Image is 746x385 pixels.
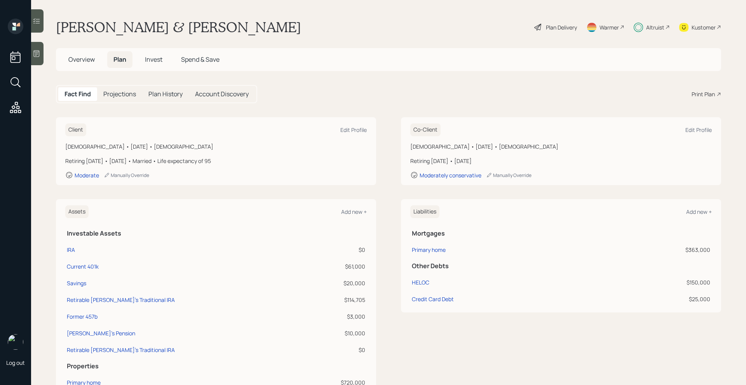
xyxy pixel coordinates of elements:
h5: Plan History [148,90,183,98]
span: Invest [145,55,162,64]
div: Current 401k [67,262,99,271]
img: michael-russo-headshot.png [8,334,23,350]
div: Retirable [PERSON_NAME]'s Traditional IRA [67,346,175,354]
div: Add new + [341,208,367,215]
div: $25,000 [598,295,710,303]
div: $10,000 [309,329,365,337]
div: [DEMOGRAPHIC_DATA] • [DATE] • [DEMOGRAPHIC_DATA] [410,142,712,151]
div: Kustomer [692,23,716,31]
div: Warmer [600,23,619,31]
div: Retiring [DATE] • [DATE] [410,157,712,165]
h5: Properties [67,362,365,370]
div: Manually Override [104,172,149,179]
div: Savings [67,279,86,287]
h6: Assets [65,205,89,218]
div: $0 [309,346,365,354]
div: IRA [67,246,75,254]
h6: Client [65,123,86,136]
div: Edit Profile [685,126,712,134]
div: $150,000 [598,278,710,286]
div: Log out [6,359,25,366]
h5: Mortgages [412,230,710,237]
div: Altruist [646,23,664,31]
h5: Investable Assets [67,230,365,237]
span: Spend & Save [181,55,220,64]
h5: Account Discovery [195,90,249,98]
div: $20,000 [309,279,365,287]
div: [DEMOGRAPHIC_DATA] • [DATE] • [DEMOGRAPHIC_DATA] [65,142,367,151]
div: HELOC [412,278,429,286]
div: Edit Profile [340,126,367,134]
div: $363,000 [598,246,710,254]
h5: Fact Find [64,90,91,98]
div: [PERSON_NAME]'s Pension [67,329,135,337]
div: Primary home [412,246,446,254]
div: Print Plan [692,90,715,98]
div: Plan Delivery [546,23,577,31]
h5: Projections [103,90,136,98]
h6: Co-Client [410,123,441,136]
div: Credit Card Debt [412,295,454,303]
div: Moderate [75,172,99,179]
div: Retiring [DATE] • [DATE] • Married • Life expectancy of 95 [65,157,367,165]
div: $114,705 [309,296,365,304]
div: Retirable [PERSON_NAME]'s Traditional IRA [67,296,175,304]
div: Manually Override [486,172,532,179]
div: Add new + [686,208,712,215]
div: Former 457b [67,312,98,321]
div: $3,000 [309,312,365,321]
div: Moderately conservative [420,172,481,179]
h5: Other Debts [412,262,710,270]
div: $61,000 [309,262,365,271]
div: $0 [309,246,365,254]
h1: [PERSON_NAME] & [PERSON_NAME] [56,19,301,36]
h6: Liabilities [410,205,439,218]
span: Plan [113,55,126,64]
span: Overview [68,55,95,64]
